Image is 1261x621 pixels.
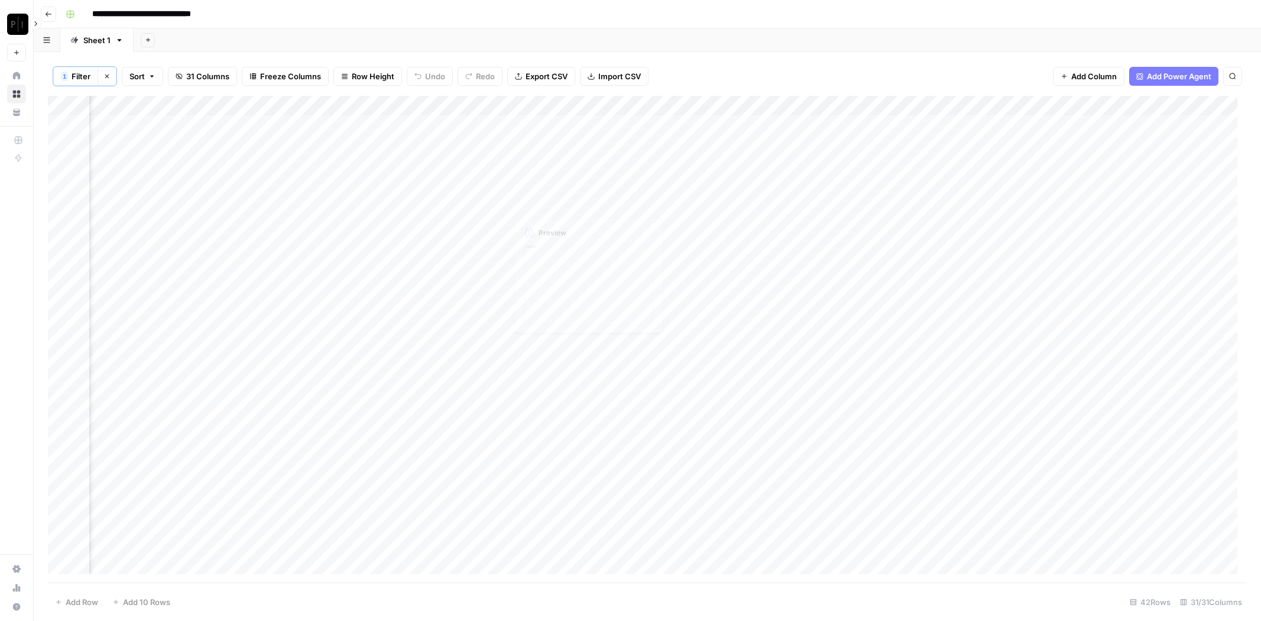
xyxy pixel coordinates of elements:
span: 1 [63,72,66,81]
button: Sort [122,67,163,86]
span: Add 10 Rows [123,596,170,608]
button: Row Height [333,67,402,86]
button: Add Column [1053,67,1124,86]
button: 31 Columns [168,67,237,86]
a: Home [7,66,26,85]
button: Undo [407,67,453,86]
a: Browse [7,85,26,103]
div: 31/31 Columns [1175,593,1247,612]
button: Freeze Columns [242,67,329,86]
div: 1 [525,246,533,249]
button: Workspace: Paragon (Prod) [7,9,26,39]
button: 1Filter [53,67,98,86]
button: Add 10 Rows [105,593,177,612]
span: Sort [129,70,145,82]
span: Freeze Columns [260,70,321,82]
button: Redo [458,67,503,86]
span: Row Height [352,70,394,82]
a: Your Data [7,103,26,122]
span: Add Row [66,596,98,608]
span: Add Power Agent [1147,70,1211,82]
span: Undo [425,70,445,82]
span: Add Column [1071,70,1117,82]
button: Help + Support [7,597,26,616]
a: Usage [7,578,26,597]
span: Filter [72,70,90,82]
a: Settings [7,559,26,578]
span: Redo [476,70,495,82]
img: Paragon (Prod) Logo [7,14,28,35]
span: 31 Columns [186,70,229,82]
button: Export CSV [507,67,575,86]
a: Sheet 1 [60,28,134,52]
button: Import CSV [580,67,649,86]
div: Sheet 1 [83,34,111,46]
span: Import CSV [598,70,641,82]
span: Export CSV [526,70,568,82]
button: Add Row [48,593,105,612]
div: 1 [61,72,68,81]
div: 42 Rows [1125,593,1175,612]
button: Add Power Agent [1129,67,1218,86]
